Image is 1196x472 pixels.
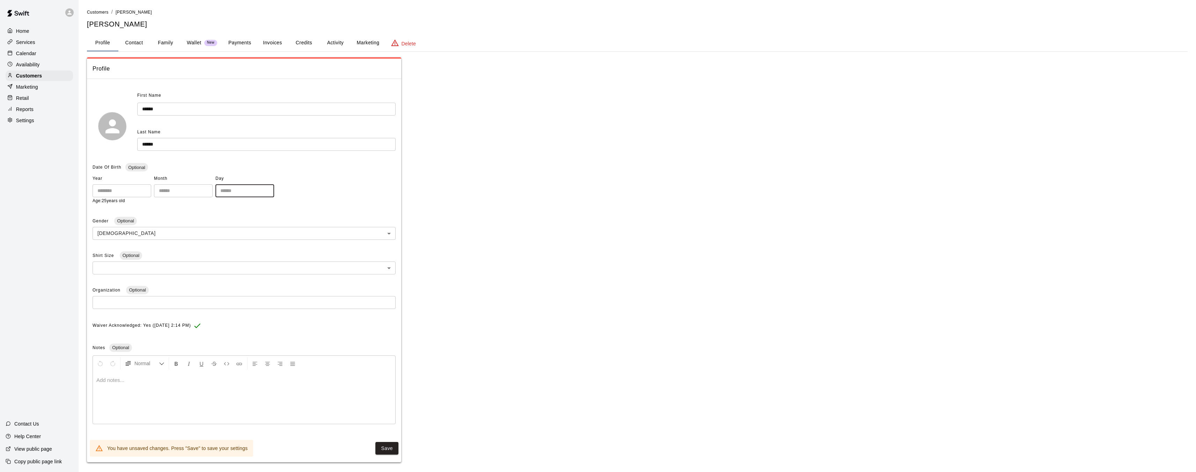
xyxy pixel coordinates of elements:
[187,39,201,46] p: Wallet
[137,90,161,101] span: First Name
[87,8,1188,16] nav: breadcrumb
[93,320,191,331] span: Waiver Acknowledged: Yes ([DATE] 2:14 PM)
[14,458,62,465] p: Copy public page link
[16,95,29,102] p: Retail
[93,253,116,258] span: Shirt Size
[375,442,398,455] button: Save
[16,61,40,68] p: Availability
[107,442,248,455] div: You have unsaved changes. Press "Save" to save your settings
[6,71,73,81] a: Customers
[170,357,182,370] button: Format Bold
[93,64,396,73] span: Profile
[6,115,73,126] a: Settings
[87,35,118,51] button: Profile
[93,227,396,240] div: [DEMOGRAPHIC_DATA]
[274,357,286,370] button: Right Align
[93,165,121,170] span: Date Of Birth
[249,357,261,370] button: Left Align
[16,50,36,57] p: Calendar
[87,35,1188,51] div: basic tabs example
[288,35,320,51] button: Credits
[6,59,73,70] a: Availability
[120,253,142,258] span: Optional
[111,8,113,16] li: /
[221,357,233,370] button: Insert Code
[233,357,245,370] button: Insert Link
[14,445,52,452] p: View public page
[196,357,207,370] button: Format Underline
[118,35,150,51] button: Contact
[223,35,257,51] button: Payments
[183,357,195,370] button: Format Italics
[204,40,217,45] span: New
[257,35,288,51] button: Invoices
[16,72,42,79] p: Customers
[320,35,351,51] button: Activity
[14,433,41,440] p: Help Center
[87,10,109,15] span: Customers
[287,357,299,370] button: Justify Align
[94,357,106,370] button: Undo
[14,420,39,427] p: Contact Us
[154,173,213,184] span: Month
[16,83,38,90] p: Marketing
[16,28,29,35] p: Home
[116,10,152,15] span: [PERSON_NAME]
[215,173,274,184] span: Day
[6,82,73,92] a: Marketing
[6,48,73,59] a: Calendar
[93,173,151,184] span: Year
[6,26,73,36] a: Home
[137,130,161,134] span: Last Name
[150,35,181,51] button: Family
[6,93,73,103] a: Retail
[16,106,34,113] p: Reports
[114,218,137,223] span: Optional
[107,357,119,370] button: Redo
[16,117,34,124] p: Settings
[134,360,159,367] span: Normal
[93,219,110,223] span: Gender
[16,39,35,46] p: Services
[126,287,148,293] span: Optional
[109,345,132,350] span: Optional
[6,104,73,115] a: Reports
[87,9,109,15] a: Customers
[262,357,273,370] button: Center Align
[208,357,220,370] button: Format Strikethrough
[351,35,385,51] button: Marketing
[93,345,105,350] span: Notes
[125,165,148,170] span: Optional
[122,357,167,370] button: Formatting Options
[402,40,416,47] p: Delete
[87,20,1188,29] h5: [PERSON_NAME]
[6,37,73,47] a: Services
[93,288,122,293] span: Organization
[93,198,125,203] span: Age: 25 years old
